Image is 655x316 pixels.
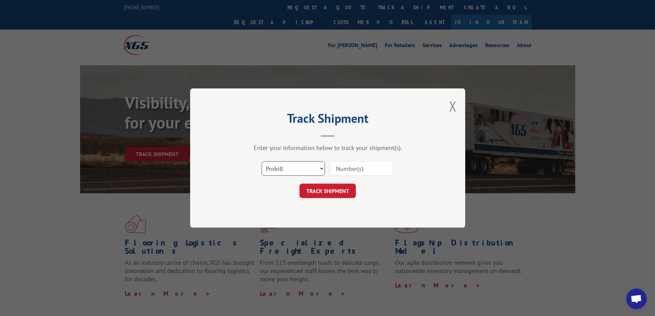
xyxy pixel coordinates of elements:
[299,184,356,198] button: TRACK SHIPMENT
[449,97,457,115] button: Close modal
[626,288,647,309] div: Open chat
[225,144,431,152] div: Enter your information below to track your shipment(s).
[330,161,393,176] input: Number(s)
[225,113,431,127] h2: Track Shipment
